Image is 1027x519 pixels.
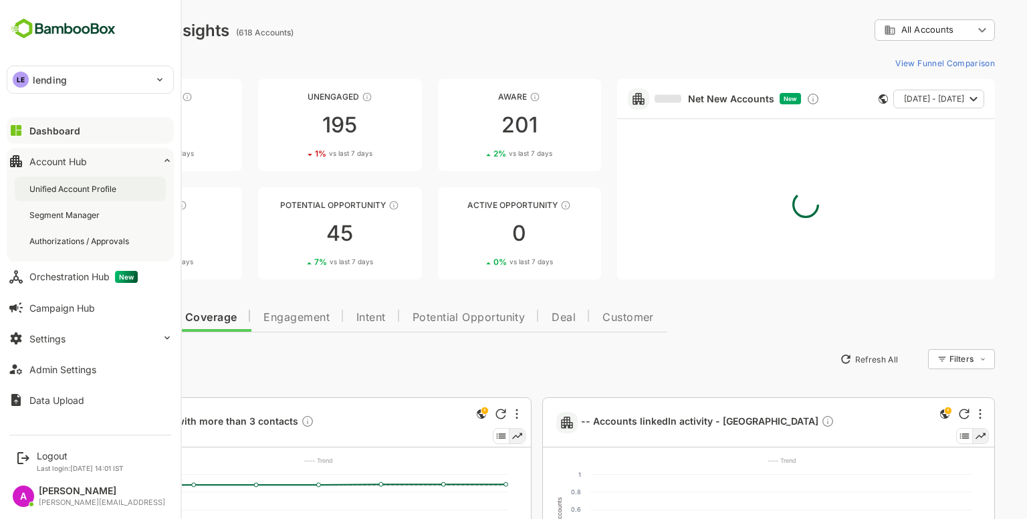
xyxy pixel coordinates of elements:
[217,312,283,323] span: Engagement
[391,200,554,210] div: Active Opportunity
[88,148,147,159] div: 5 %
[32,347,130,371] button: New Insights
[29,235,132,247] div: Authorizations / Approvals
[7,16,120,41] img: BambooboxFullLogoMark.5f36c76dfaba33ec1ec1367b70bb1252.svg
[32,92,195,102] div: Unreached
[391,114,554,136] div: 201
[532,471,534,478] text: 1
[29,395,84,406] div: Data Upload
[13,72,29,88] div: LE
[469,409,471,419] div: More
[7,294,174,321] button: Campaign Hub
[608,93,727,105] a: Net New Accounts
[366,312,479,323] span: Potential Opportunity
[449,409,459,419] div: Refresh
[254,415,267,430] div: Description not present
[71,415,267,430] span: -- Accounts with more than 3 contacts
[843,52,948,74] button: View Funnel Comparison
[857,90,917,108] span: [DATE] - [DATE]
[29,364,96,375] div: Admin Settings
[774,415,788,430] div: Description not present
[342,200,352,211] div: These accounts are MQAs and can be passed on to Inside Sales
[61,471,72,478] text: 500
[7,66,173,93] div: LElending
[391,92,554,102] div: Aware
[13,486,34,507] div: A
[524,488,534,496] text: 0.8
[32,21,183,40] div: Dashboard Insights
[39,486,165,497] div: [PERSON_NAME]
[901,347,948,371] div: Filters
[211,187,374,280] a: Potential OpportunityThese accounts are MQAs and can be passed on to Inside Sales457%vs last 7 days
[787,348,857,370] button: Refresh All
[60,488,72,496] text: 400
[29,125,80,136] div: Dashboard
[854,25,907,35] span: All Accounts
[7,117,174,144] button: Dashboard
[32,114,195,136] div: 78
[7,356,174,383] button: Admin Settings
[828,17,948,43] div: All Accounts
[391,187,554,280] a: Active OpportunityThese accounts have open opportunities which might be at any of the Sales Stage...
[447,257,506,267] div: 0 %
[7,325,174,352] button: Settings
[447,148,505,159] div: 2 %
[211,223,374,244] div: 45
[912,409,923,419] div: Refresh
[832,94,841,104] div: This card does not support filter and segments
[737,95,750,102] span: New
[130,200,140,211] div: These accounts are warm, further nurturing would qualify them to MQAs
[71,415,273,430] a: -- Accounts with more than 3 contactsDescription not present
[135,92,146,102] div: These accounts have not been engaged with for a defined time period
[32,79,195,171] a: UnreachedThese accounts have not been engaged with for a defined time period785%vs last 7 days
[462,148,505,159] span: vs last 7 days
[524,506,534,513] text: 0.6
[7,264,174,290] button: Orchestration HubNew
[932,409,935,419] div: More
[556,312,607,323] span: Customer
[37,450,124,461] div: Logout
[7,148,174,175] button: Account Hub
[315,92,326,102] div: These accounts have not shown enough engagement and need nurturing
[257,457,286,464] text: ---- Trend
[29,333,66,344] div: Settings
[33,73,67,87] p: lending
[505,312,529,323] span: Deal
[282,148,326,159] span: vs last 7 days
[115,271,138,283] span: New
[29,209,102,221] div: Segment Manager
[189,27,251,37] ag: (618 Accounts)
[890,406,906,424] div: This is a global insight. Segment selection is not applicable for this view
[463,257,506,267] span: vs last 7 days
[211,114,374,136] div: 195
[104,148,147,159] span: vs last 7 days
[283,257,326,267] span: vs last 7 days
[29,271,138,283] div: Orchestration Hub
[760,92,773,106] div: Discover new ICP-fit accounts showing engagement — via intent surges, anonymous website visits, L...
[29,156,87,167] div: Account Hub
[211,200,374,210] div: Potential Opportunity
[32,187,195,280] a: EngagedThese accounts are warm, further nurturing would qualify them to MQAs991%vs last 7 days
[268,148,326,159] div: 1 %
[7,387,174,413] button: Data Upload
[89,257,146,267] div: 1 %
[846,90,937,108] button: [DATE] - [DATE]
[45,312,190,323] span: Data Quality and Coverage
[483,92,493,102] div: These accounts have just entered the buying cycle and need further nurturing
[37,464,124,472] p: Last login: [DATE] 14:01 IST
[310,312,339,323] span: Intent
[427,406,443,424] div: This is a global insight. Segment selection is not applicable for this view
[534,415,793,430] a: -- Accounts linkedIn activity - [GEOGRAPHIC_DATA]Description not present
[29,302,95,314] div: Campaign Hub
[534,415,788,430] span: -- Accounts linkedIn activity - [GEOGRAPHIC_DATA]
[32,200,195,210] div: Engaged
[720,457,749,464] text: ---- Trend
[903,354,927,364] div: Filters
[211,92,374,102] div: Unengaged
[39,498,165,507] div: [PERSON_NAME][EMAIL_ADDRESS]
[267,257,326,267] div: 7 %
[391,79,554,171] a: AwareThese accounts have just entered the buying cycle and need further nurturing2012%vs last 7 days
[60,506,72,513] text: 300
[32,223,195,244] div: 99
